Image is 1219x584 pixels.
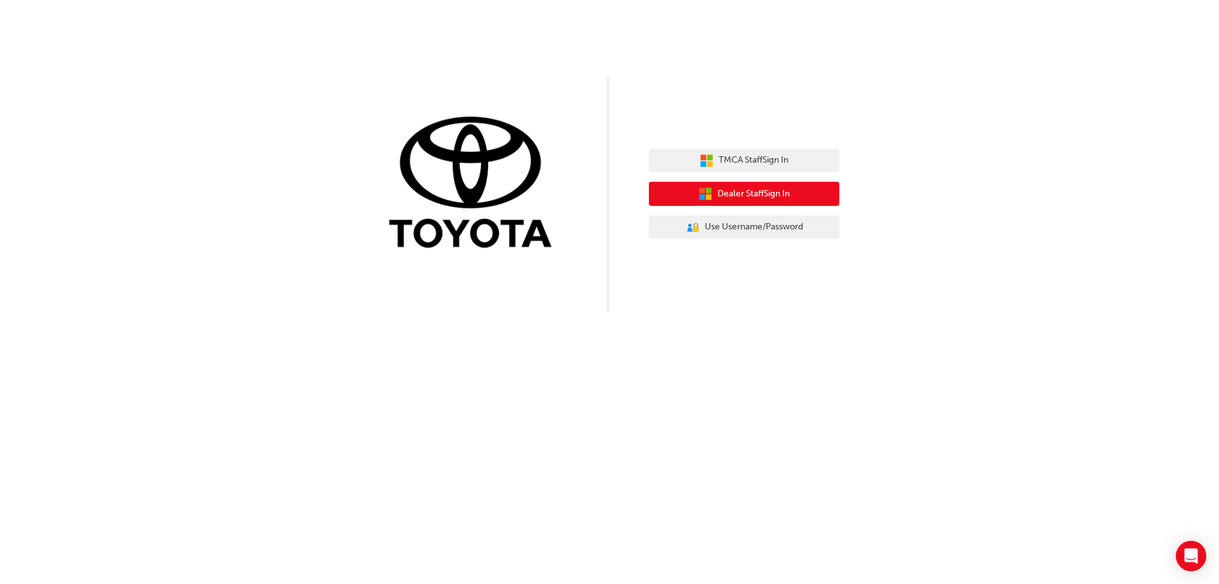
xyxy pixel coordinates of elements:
[1176,541,1206,571] div: Open Intercom Messenger
[705,220,803,234] span: Use Username/Password
[380,114,570,254] img: Trak
[649,149,839,173] button: TMCA StaffSign In
[717,187,790,201] span: Dealer Staff Sign In
[719,153,789,168] span: TMCA Staff Sign In
[649,215,839,240] button: Use Username/Password
[649,182,839,206] button: Dealer StaffSign In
